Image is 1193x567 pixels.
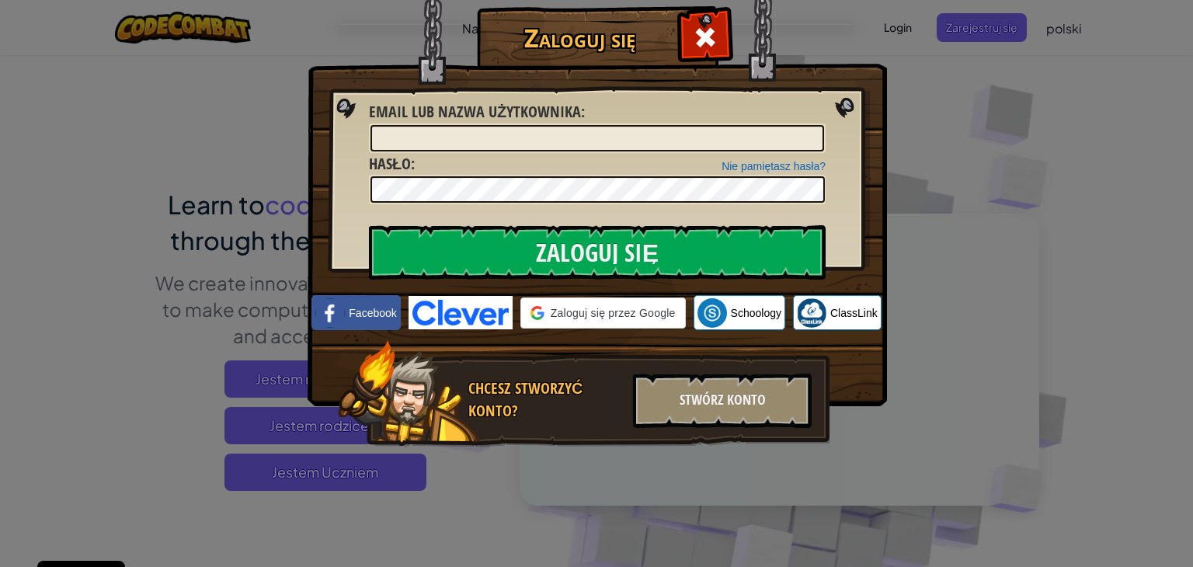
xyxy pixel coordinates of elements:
span: Facebook [349,305,396,321]
div: Zaloguj się przez Google [520,297,686,329]
img: classlink-logo-small.png [797,298,826,328]
span: Email lub nazwa użytkownika [369,101,581,122]
label: : [369,153,415,176]
span: Hasło [369,153,411,174]
input: Zaloguj się [369,225,826,280]
span: ClassLink [830,305,878,321]
img: clever-logo-blue.png [409,296,513,329]
label: : [369,101,585,123]
div: Stwórz konto [633,374,812,428]
div: Chcesz stworzyć konto? [468,377,624,422]
span: Schoology [731,305,781,321]
span: Zaloguj się przez Google [551,305,676,321]
img: schoology.png [697,298,727,328]
a: Nie pamiętasz hasła? [722,160,826,172]
h1: Zaloguj się [481,24,679,51]
img: facebook_small.png [315,298,345,328]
